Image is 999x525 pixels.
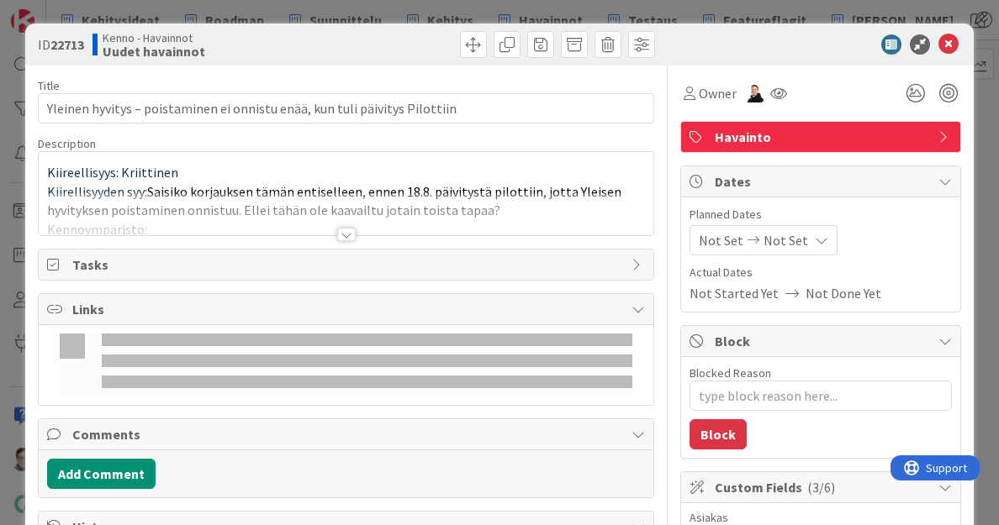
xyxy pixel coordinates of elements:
span: Not Started Yet [690,283,779,303]
span: Kenno - Havainnot [103,31,205,45]
span: Custom Fields [715,477,930,497]
button: Add Comment [47,459,156,489]
span: Support [35,3,77,23]
span: Description [38,136,96,151]
span: Comments [72,424,624,444]
div: Asiakas [690,512,952,523]
span: Not Set [764,230,808,250]
span: Owner [699,83,737,103]
span: Links [72,299,624,319]
span: Actual Dates [690,264,952,281]
span: Kiireellisyys: Kriittinen [47,164,178,181]
b: 22713 [50,36,84,53]
span: Havainto [715,127,930,147]
span: ID [38,34,84,55]
span: Not Set [699,230,743,250]
input: type card name here... [38,93,655,123]
span: Planned Dates [690,206,952,223]
span: Not Done Yet [806,283,881,303]
span: Dates [715,171,930,192]
label: Blocked Reason [690,365,771,381]
span: Saisiko korjauksen tämän entiselleen, ennen 18.8. päivitystä pilottiin, jotta Yleisen hyvityksen ... [47,183,624,219]
span: ( 3/6 ) [807,479,835,496]
button: Block [690,419,747,449]
span: Kiirellisyyden syy: [47,183,147,200]
img: AN [745,84,764,102]
label: Title [38,78,60,93]
span: Tasks [72,255,624,275]
span: Block [715,331,930,351]
b: Uudet havainnot [103,45,205,58]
